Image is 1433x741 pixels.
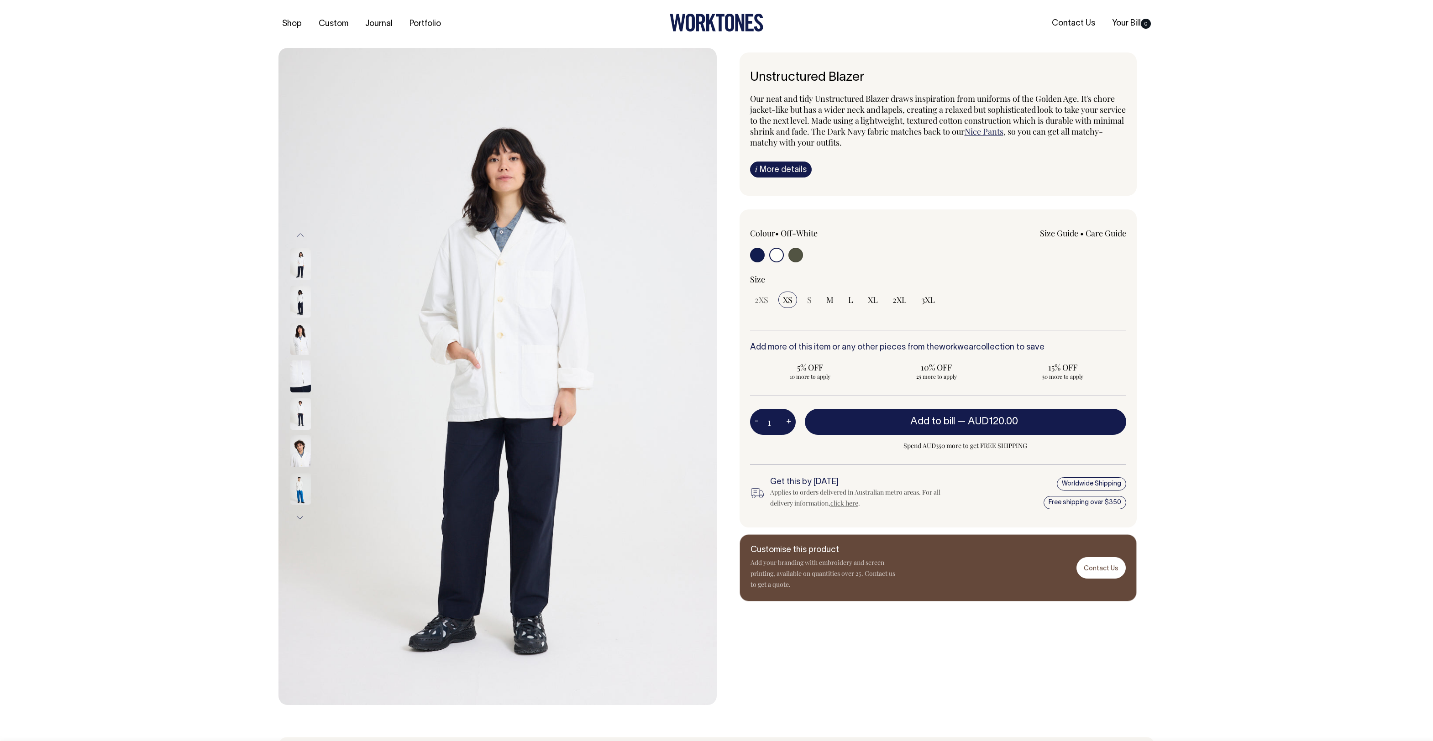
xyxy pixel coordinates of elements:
img: off-white [290,360,311,392]
h6: Add more of this item or any other pieces from the collection to save [750,343,1126,352]
input: M [822,292,838,308]
span: 25 more to apply [881,373,992,380]
a: Contact Us [1048,16,1099,31]
button: + [782,413,796,431]
a: Care Guide [1086,228,1126,239]
a: Shop [278,16,305,31]
input: S [803,292,816,308]
a: workwear [939,344,976,351]
span: S [807,294,812,305]
span: Add to bill [910,417,955,426]
span: 10 more to apply [755,373,866,380]
label: Off-White [781,228,818,239]
span: , so you can get all matchy-matchy with your outfits. [750,126,1103,148]
h6: Customise this product [751,546,897,555]
span: 0 [1141,19,1151,29]
img: off-white [290,248,311,280]
span: • [775,228,779,239]
input: XL [863,292,882,308]
button: - [750,413,763,431]
span: L [848,294,853,305]
span: XS [783,294,793,305]
a: Custom [315,16,352,31]
a: Size Guide [1040,228,1078,239]
div: Colour [750,228,901,239]
span: 15% OFF [1007,362,1119,373]
a: Journal [362,16,396,31]
span: 2XS [755,294,768,305]
a: Your Bill0 [1108,16,1155,31]
span: — [957,417,1020,426]
span: 50 more to apply [1007,373,1119,380]
span: Spend AUD350 more to get FREE SHIPPING [805,440,1126,451]
input: 2XL [888,292,911,308]
p: Add your branding with embroidery and screen printing, available on quantities over 25. Contact u... [751,557,897,590]
span: i [755,164,757,174]
input: 2XS [750,292,773,308]
span: 2XL [892,294,907,305]
a: Nice Pants [965,126,1003,137]
span: XL [868,294,878,305]
img: off-white [290,473,311,505]
span: 3XL [921,294,935,305]
img: off-white [278,48,717,705]
a: Portfolio [406,16,445,31]
button: Previous [294,225,307,245]
input: 10% OFF 25 more to apply [876,359,997,383]
h6: Get this by [DATE] [770,478,955,487]
a: click here [830,499,858,507]
img: off-white [290,286,311,318]
button: Add to bill —AUD120.00 [805,409,1126,434]
img: off-white [290,323,311,355]
img: off-white [290,435,311,467]
span: • [1080,228,1084,239]
input: 5% OFF 10 more to apply [750,359,871,383]
button: Next [294,507,307,528]
input: XS [778,292,797,308]
input: L [844,292,858,308]
span: AUD120.00 [968,417,1018,426]
img: off-white [290,398,311,430]
span: 5% OFF [755,362,866,373]
div: Applies to orders delivered in Australian metro areas. For all delivery information, . [770,487,955,509]
input: 3XL [917,292,940,308]
a: Contact Us [1076,557,1126,579]
a: iMore details [750,162,812,177]
input: 15% OFF 50 more to apply [1003,359,1123,383]
span: 10% OFF [881,362,992,373]
h6: Unstructured Blazer [750,71,1126,85]
span: M [826,294,834,305]
span: Our neat and tidy Unstructured Blazer draws inspiration from uniforms of the Golden Age. It's cho... [750,93,1126,137]
div: Size [750,274,1126,285]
